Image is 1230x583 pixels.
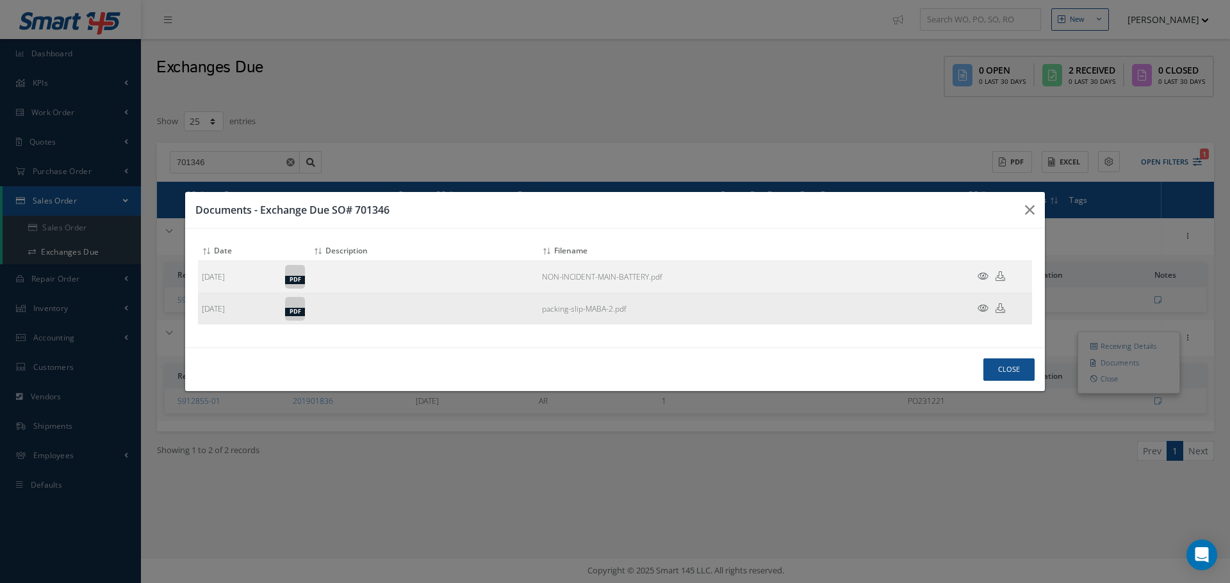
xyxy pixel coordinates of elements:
[538,241,955,261] th: Filename
[542,271,662,282] a: Download
[198,293,281,325] td: [DATE]
[198,261,281,293] td: [DATE]
[996,271,1005,282] a: Download
[542,303,627,314] a: Download
[195,202,1015,218] h3: Documents - Exchange Due SO# 701346
[1186,539,1217,570] div: Open Intercom Messenger
[198,241,281,261] th: Date
[285,276,305,284] div: pdf
[996,303,1005,314] a: Download
[978,303,988,314] a: Preview
[978,271,988,282] a: Preview
[285,308,305,316] div: pdf
[983,358,1035,381] button: Close
[309,241,538,261] th: Description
